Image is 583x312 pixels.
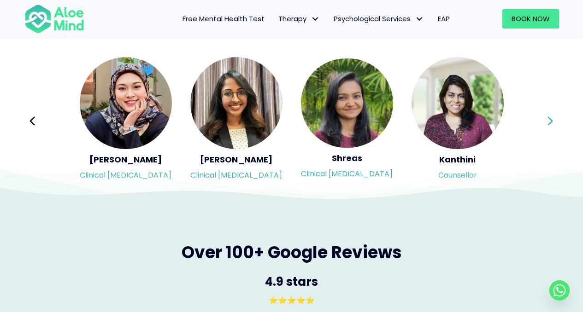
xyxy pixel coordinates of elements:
[80,56,172,186] div: Slide 3 of 3
[412,154,504,165] h5: Kanthini
[301,152,393,164] h5: Shreas
[502,9,559,29] a: Book Now
[278,14,320,23] span: Therapy
[306,295,315,306] span: ⭐
[265,273,318,290] span: 4.9 stars
[412,57,504,185] a: <h5>Kanthini</h5><p>Counsellor</p> KanthiniCounsellor
[287,295,296,306] span: ⭐
[190,56,283,186] div: Slide 4 of 3
[296,295,306,306] span: ⭐
[24,4,84,34] img: Aloe mind Logo
[182,241,402,264] span: Over 100+ Google Reviews
[269,295,278,306] span: ⭐
[549,280,570,300] a: Whatsapp
[301,56,393,186] div: Slide 5 of 3
[438,14,450,23] span: EAP
[80,57,172,149] img: <h5>Yasmin</h5><p>Clinical Psychologist</p>
[190,57,283,149] img: <h5>Anita</h5><p>Clinical Psychologist</p>
[334,14,424,23] span: Psychological Services
[278,295,287,306] span: ⭐
[96,9,457,29] nav: Menu
[413,12,426,26] span: Psychological Services: submenu
[301,58,393,184] a: <h5>Shreas</h5><p>Clinical Psychologist</p> ShreasClinical [MEDICAL_DATA]
[190,154,283,165] h5: [PERSON_NAME]
[327,9,431,29] a: Psychological ServicesPsychological Services: submenu
[271,9,327,29] a: TherapyTherapy: submenu
[301,58,393,148] img: <h5>Shreas</h5><p>Clinical Psychologist</p>
[80,154,172,165] h5: [PERSON_NAME]
[512,14,550,23] span: Book Now
[190,57,283,185] a: <h5>Anita</h5><p>Clinical Psychologist</p> [PERSON_NAME]Clinical [MEDICAL_DATA]
[80,57,172,185] a: <h5>Yasmin</h5><p>Clinical Psychologist</p> [PERSON_NAME]Clinical [MEDICAL_DATA]
[412,57,504,149] img: <h5>Kanthini</h5><p>Counsellor</p>
[183,14,265,23] span: Free Mental Health Test
[176,9,271,29] a: Free Mental Health Test
[431,9,457,29] a: EAP
[309,12,322,26] span: Therapy: submenu
[412,56,504,186] div: Slide 6 of 3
